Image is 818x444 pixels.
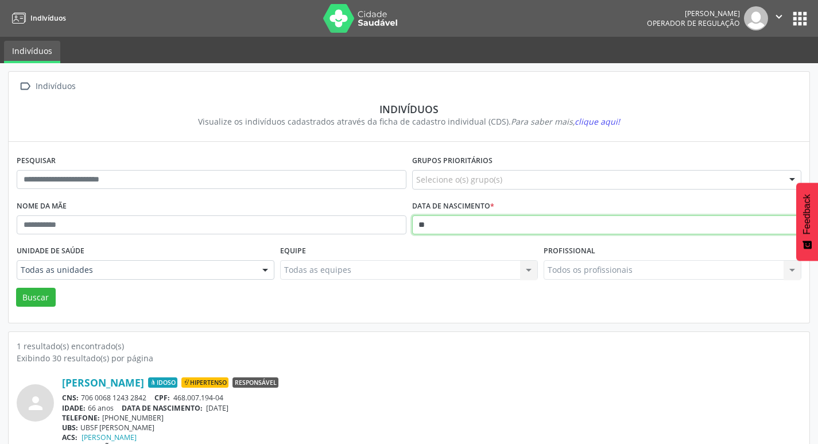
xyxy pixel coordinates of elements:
[575,116,620,127] span: clique aqui!
[62,393,801,403] div: 706 0068 1243 2842
[544,242,595,260] label: Profissional
[33,78,77,95] div: Indivíduos
[773,10,785,23] i: 
[8,9,66,28] a: Indivíduos
[17,242,84,260] label: Unidade de saúde
[511,116,620,127] i: Para saber mais,
[17,78,77,95] a:  Indivíduos
[412,198,494,215] label: Data de nascimento
[412,152,493,170] label: Grupos prioritários
[416,173,502,186] span: Selecione o(s) grupo(s)
[206,403,228,413] span: [DATE]
[280,242,306,260] label: Equipe
[647,18,740,28] span: Operador de regulação
[25,103,793,115] div: Indivíduos
[17,198,67,215] label: Nome da mãe
[62,423,801,433] div: UBSF [PERSON_NAME]
[744,6,768,30] img: img
[790,9,810,29] button: apps
[768,6,790,30] button: 
[148,377,177,388] span: Idoso
[62,376,144,389] a: [PERSON_NAME]
[62,403,801,413] div: 66 anos
[232,377,278,388] span: Responsável
[17,352,801,364] div: Exibindo 30 resultado(s) por página
[4,41,60,63] a: Indivíduos
[62,403,86,413] span: IDADE:
[62,423,78,433] span: UBS:
[17,152,56,170] label: Pesquisar
[122,403,203,413] span: DATA DE NASCIMENTO:
[173,393,223,403] span: 468.007.194-04
[62,433,77,442] span: ACS:
[82,433,137,442] a: [PERSON_NAME]
[16,288,56,307] button: Buscar
[62,393,79,403] span: CNS:
[181,377,228,388] span: Hipertenso
[796,183,818,261] button: Feedback - Mostrar pesquisa
[25,115,793,128] div: Visualize os indivíduos cadastrados através da ficha de cadastro individual (CDS).
[17,78,33,95] i: 
[17,340,801,352] div: 1 resultado(s) encontrado(s)
[30,13,66,23] span: Indivíduos
[62,413,100,423] span: TELEFONE:
[154,393,170,403] span: CPF:
[802,194,812,234] span: Feedback
[62,413,801,423] div: [PHONE_NUMBER]
[647,9,740,18] div: [PERSON_NAME]
[21,264,251,276] span: Todas as unidades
